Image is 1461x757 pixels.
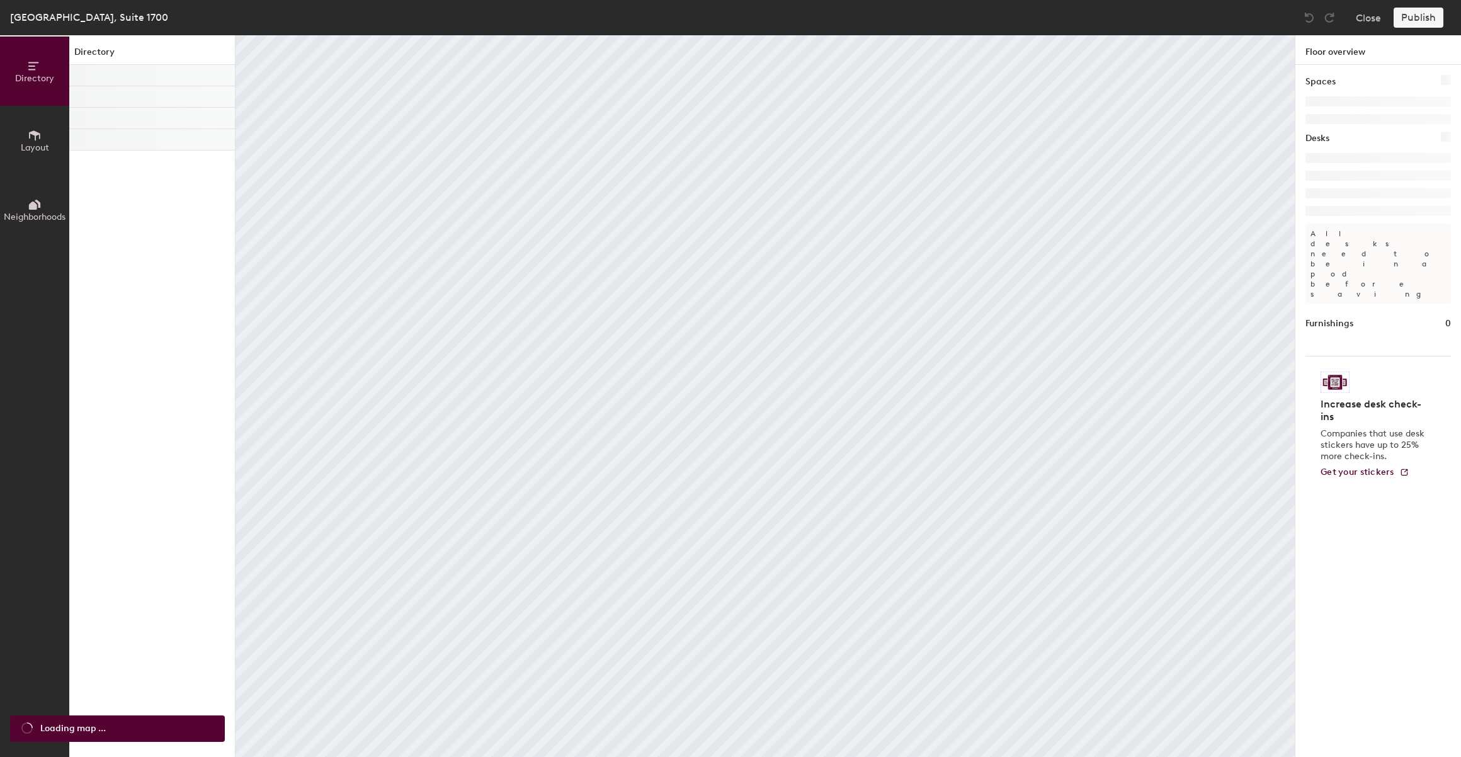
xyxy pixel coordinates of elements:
img: Redo [1323,11,1336,24]
span: Get your stickers [1321,467,1394,477]
h1: 0 [1445,317,1451,331]
canvas: Map [236,35,1295,757]
h1: Desks [1305,132,1329,145]
h1: Directory [69,45,235,65]
span: Loading map ... [40,722,106,736]
h1: Spaces [1305,75,1336,89]
h4: Increase desk check-ins [1321,398,1428,423]
img: Sticker logo [1321,372,1350,393]
h1: Furnishings [1305,317,1353,331]
img: Undo [1303,11,1316,24]
div: [GEOGRAPHIC_DATA], Suite 1700 [10,9,168,25]
span: Layout [21,142,49,153]
span: Neighborhoods [4,212,65,222]
a: Get your stickers [1321,467,1409,478]
h1: Floor overview [1295,35,1461,65]
p: Companies that use desk stickers have up to 25% more check-ins. [1321,428,1428,462]
span: Directory [15,73,54,84]
button: Close [1356,8,1381,28]
p: All desks need to be in a pod before saving [1305,224,1451,304]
